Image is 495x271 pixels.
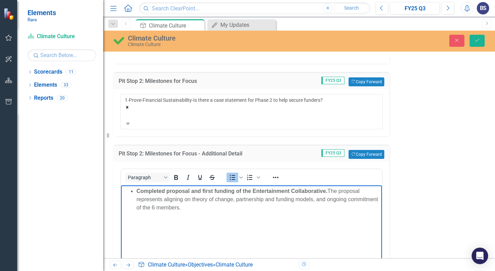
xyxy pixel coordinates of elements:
[27,17,56,22] small: Rare
[2,75,78,81] strong: GOAL: Measure Culture Shift
[70,12,171,18] strong: boost their knowledge and confidence
[113,35,124,46] img: At or Above Target
[149,21,203,30] div: Climate Culture
[206,173,218,182] button: Strikethrough
[34,81,57,89] a: Elements
[156,29,215,34] strong: Unscripted Task Force
[188,261,213,268] a: Objectives
[334,3,368,13] button: Search
[3,8,15,20] img: ClearPoint Strategy
[477,2,489,14] button: BS
[472,248,488,264] div: Open Intercom Messenger
[23,45,109,51] strong: Entertainment Collaborative (EC)
[57,95,68,101] div: 20
[393,4,437,13] div: FY25 Q3
[244,173,261,182] div: Numbered list
[170,173,182,182] button: Bold
[27,49,96,61] input: Search Below...
[344,5,359,11] span: Search
[220,21,274,29] div: My Updates
[128,42,318,47] div: Climate Culture
[15,88,259,113] li: We’re beginning work on the fifth round of the Climate Culture Index, and we’re interested to lea...
[321,77,344,84] span: FY25 Q3
[148,261,185,268] a: Climate Culture
[390,2,440,14] button: FY25 Q3
[29,3,259,28] li: We learned we can engage social media creators outside of the vegetarian and vegan bubble, and in...
[321,149,344,157] span: FY25 Q3
[349,150,384,159] button: Copy Forward
[270,173,282,182] button: Reveal or hide additional toolbar items
[227,173,244,182] div: Bullet list
[119,78,266,84] h3: Pit Stop 2: Milestones for Focus
[125,97,378,104] div: 1-Prove-Financial Sustainability-Is there a case statement for Phase 2 to help secure funders?
[349,77,384,86] button: Copy Forward
[38,12,69,18] strong: measurably
[60,82,71,88] div: 33
[66,69,77,75] div: 11
[125,104,378,110] div: Remove 1-Prove-Financial Sustainability-Is there a case statement for Phase 2 to help secure fund...
[29,53,231,67] strong: bringing more foundations into funding
[119,151,295,157] h3: Pit Stop 2: Milestones for Focus - Additional Detail
[15,28,259,52] li: We’re engaging both the industry (with continuation of our of 30 production companies) and partne...
[29,52,259,69] li: We’re learning that the EC is clarifying for funders and may result in our collective work.
[34,68,62,76] a: Scorecards
[138,261,294,269] div: » »
[125,173,170,182] button: Block Paragraph
[209,21,274,29] a: My Updates
[128,175,162,180] span: Paragraph
[27,9,56,17] span: Elements
[194,173,206,182] button: Underline
[128,34,318,42] div: Climate Culture
[182,173,194,182] button: Italic
[34,94,53,102] a: Reports
[139,2,370,14] input: Search ClearPoint...
[27,33,96,41] a: Climate Culture
[216,261,253,268] div: Climate Culture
